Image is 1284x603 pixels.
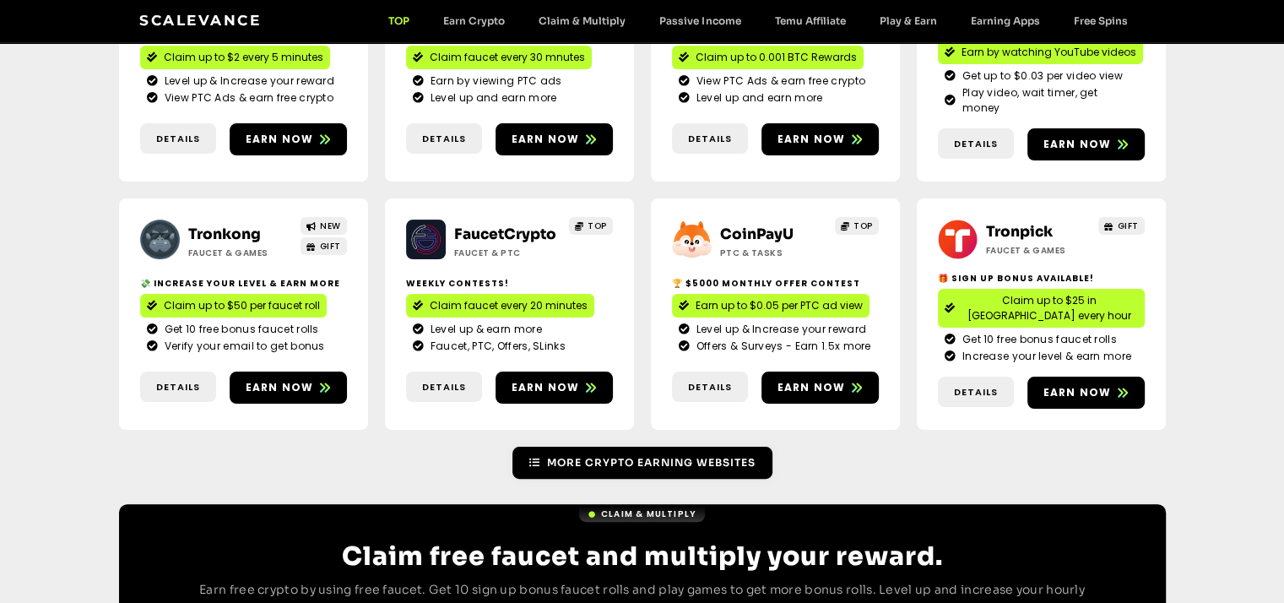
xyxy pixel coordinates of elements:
span: Claim up to $2 every 5 minutes [164,50,323,65]
span: Get 10 free bonus faucet rolls [160,322,319,337]
span: Get up to $0.03 per video view [958,68,1123,84]
span: Level up and earn more [692,90,823,106]
span: Increase your level & earn more [958,349,1131,364]
h2: Faucet & PTC [454,247,560,259]
h2: Claim free faucet and multiply your reward. [187,541,1098,572]
nav: Menu [371,14,1144,27]
span: Play video, wait timer, get money [958,85,1138,116]
a: More Crypto Earning Websites [512,447,772,479]
a: Claim up to 0.001 BTC Rewards [672,46,864,69]
a: Details [938,377,1014,408]
h2: 🏆 $5000 Monthly Offer contest [672,277,879,290]
a: Earn Crypto [426,14,522,27]
a: TOP [569,217,613,235]
span: Details [954,385,998,399]
a: Details [140,123,216,155]
a: Details [406,123,482,155]
span: Faucet, PTC, Offers, SLinks [426,339,566,354]
a: Earn now [761,372,879,404]
a: Earn by watching YouTube videos [938,41,1143,64]
a: Details [672,372,748,403]
a: Claim up to $25 in [GEOGRAPHIC_DATA] every hour [938,289,1145,328]
a: Earn now [1027,377,1145,409]
a: GIFT [1098,217,1145,235]
span: More Crypto Earning Websites [547,455,756,470]
span: Details [156,132,200,146]
a: TOP [371,14,426,27]
span: Verify your email to get bonus [160,339,325,354]
span: Earn now [1043,137,1112,152]
span: Details [688,132,732,146]
a: Earn now [1027,128,1145,160]
span: Earn now [777,132,846,147]
a: Claim & Multiply [579,506,705,522]
span: Earn now [777,380,846,395]
a: Free Spins [1056,14,1144,27]
span: NEW [320,220,341,232]
span: Details [422,132,466,146]
span: Earn now [246,132,314,147]
a: CoinPayU [720,225,794,243]
a: Earn now [496,123,613,155]
span: Claim up to 0.001 BTC Rewards [696,50,857,65]
span: Claim faucet every 30 mnutes [430,50,585,65]
span: Details [954,137,998,151]
a: Details [406,372,482,403]
a: TOP [835,217,879,235]
span: Claim up to $50 per faucet roll [164,298,320,313]
span: Claim up to $25 in [GEOGRAPHIC_DATA] every hour [962,293,1138,323]
a: Earn now [761,123,879,155]
a: Details [140,372,216,403]
span: Earn up to $0.05 per PTC ad view [696,298,863,313]
a: Tronkong [188,225,261,243]
span: Level up & Increase your reward [160,73,334,89]
a: Claim faucet every 20 minutes [406,294,594,318]
a: Details [672,123,748,155]
span: View PTC Ads & earn free crypto [160,90,333,106]
span: TOP [588,220,607,232]
h2: Faucet & Games [986,244,1092,257]
a: Earn now [230,372,347,404]
span: Earn now [246,380,314,395]
span: Earn now [1043,385,1112,400]
a: Play & Earn [862,14,953,27]
a: Earning Apps [953,14,1056,27]
span: GIFT [1118,220,1139,232]
a: Earn now [496,372,613,404]
a: Claim & Multiply [522,14,642,27]
a: Temu Affiliate [757,14,862,27]
a: Earn now [230,123,347,155]
span: Details [422,380,466,394]
span: Details [688,380,732,394]
a: GIFT [301,237,347,255]
a: Earn up to $0.05 per PTC ad view [672,294,870,318]
h2: Weekly contests! [406,277,613,290]
span: Get 10 free bonus faucet rolls [958,332,1117,347]
a: Passive Income [642,14,757,27]
span: Level up and earn more [426,90,557,106]
a: Details [938,128,1014,160]
span: TOP [853,220,873,232]
a: Scalevance [139,12,261,29]
a: Tronpick [986,223,1053,241]
span: View PTC Ads & earn free crypto [692,73,865,89]
span: GIFT [320,240,341,253]
span: Details [156,380,200,394]
a: Claim faucet every 30 mnutes [406,46,592,69]
span: Claim faucet every 20 minutes [430,298,588,313]
span: Level up & Increase your reward [692,322,866,337]
span: Earn now [512,380,580,395]
span: Earn by viewing PTC ads [426,73,562,89]
span: Earn by watching YouTube videos [962,45,1136,60]
a: NEW [301,217,347,235]
h2: 💸 Increase your level & earn more [140,277,347,290]
h2: 🎁 Sign Up Bonus Available! [938,272,1145,285]
span: Level up & earn more [426,322,542,337]
h2: ptc & Tasks [720,247,826,259]
a: FaucetCrypto [454,225,556,243]
h2: Faucet & Games [188,247,294,259]
span: Offers & Surveys - Earn 1.5x more [692,339,871,354]
a: Claim up to $50 per faucet roll [140,294,327,318]
span: Claim & Multiply [601,508,696,520]
a: Claim up to $2 every 5 minutes [140,46,330,69]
